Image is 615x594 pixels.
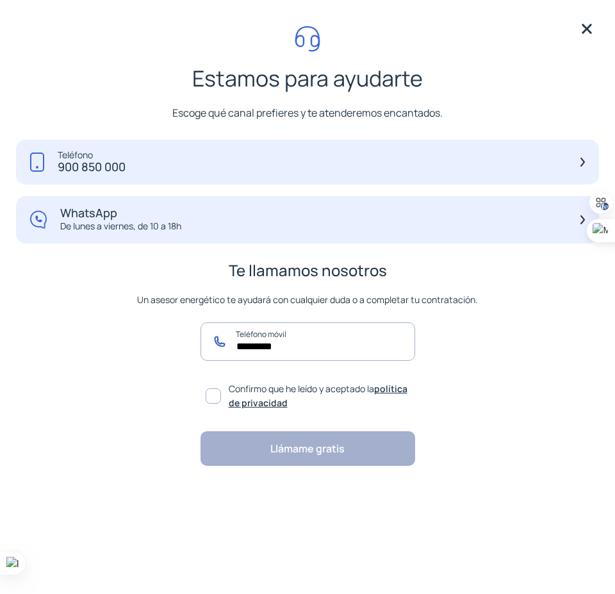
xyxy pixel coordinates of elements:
p: Un asesor energético te ayudará con cualquier duda o a completar tu contratación. [16,293,599,307]
p: WhatsApp [60,206,181,220]
p: 900 850 000 [58,160,126,174]
p: Escoge qué canal prefieres y te atenderemos encantados. [172,106,443,120]
p: Te llamamos nosotros [16,263,599,277]
p: Estamos para ayudarte [192,66,423,91]
p: De lunes a viernes, de 10 a 18h [60,220,181,233]
a: política de privacidad [229,383,407,409]
p: Teléfono [58,150,126,161]
span: Confirmo que he leído y aceptado la [229,382,410,411]
img: call-headphone.svg [295,26,320,52]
